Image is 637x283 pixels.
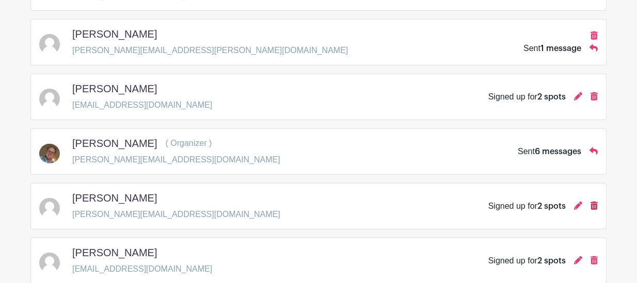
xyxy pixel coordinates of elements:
div: Signed up for [488,200,566,212]
span: 2 spots [537,202,566,210]
span: 2 spots [537,257,566,265]
div: Signed up for [488,91,566,103]
img: default-ce2991bfa6775e67f084385cd625a349d9dcbb7a52a09fb2fda1e96e2d18dcdb.png [39,198,60,219]
div: Signed up for [488,255,566,267]
img: default-ce2991bfa6775e67f084385cd625a349d9dcbb7a52a09fb2fda1e96e2d18dcdb.png [39,34,60,55]
p: [PERSON_NAME][EMAIL_ADDRESS][DOMAIN_NAME] [72,208,280,221]
img: lee%20hopkins.JPG [39,144,60,163]
h5: [PERSON_NAME] [72,246,157,259]
p: [EMAIL_ADDRESS][DOMAIN_NAME] [72,99,212,111]
p: [PERSON_NAME][EMAIL_ADDRESS][PERSON_NAME][DOMAIN_NAME] [72,44,348,57]
h5: [PERSON_NAME] [72,28,157,40]
div: Sent [523,42,581,55]
div: Sent [518,145,581,158]
span: 6 messages [535,147,581,156]
p: [EMAIL_ADDRESS][DOMAIN_NAME] [72,263,212,275]
img: default-ce2991bfa6775e67f084385cd625a349d9dcbb7a52a09fb2fda1e96e2d18dcdb.png [39,89,60,109]
h5: [PERSON_NAME] [72,137,157,149]
img: default-ce2991bfa6775e67f084385cd625a349d9dcbb7a52a09fb2fda1e96e2d18dcdb.png [39,253,60,273]
h5: [PERSON_NAME] [72,192,157,204]
h5: [PERSON_NAME] [72,82,157,95]
p: [PERSON_NAME][EMAIL_ADDRESS][DOMAIN_NAME] [72,154,280,166]
span: 2 spots [537,93,566,101]
span: 1 message [540,44,581,53]
span: ( Organizer ) [165,139,212,147]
